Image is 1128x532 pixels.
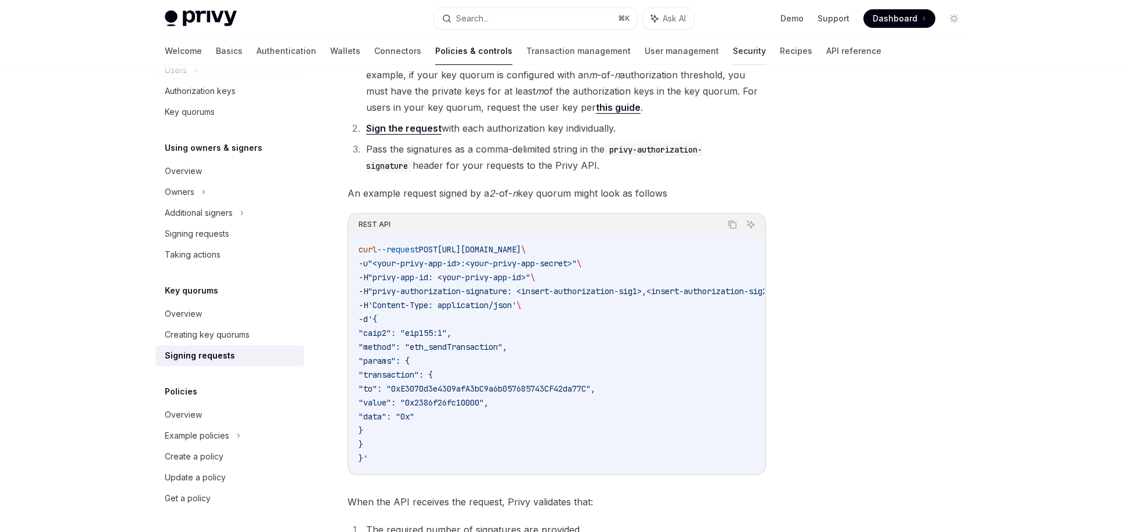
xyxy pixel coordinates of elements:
[359,411,414,422] span: "data": "0x"
[165,105,215,119] div: Key quorums
[359,356,410,366] span: "params": {
[374,37,421,65] a: Connectors
[363,120,766,136] li: with each authorization key individually.
[945,9,963,28] button: Toggle dark mode
[614,69,620,81] em: n
[577,258,581,269] span: \
[733,37,766,65] a: Security
[165,408,202,422] div: Overview
[156,102,304,122] a: Key quorums
[165,248,220,262] div: Taking actions
[780,37,812,65] a: Recipes
[368,258,577,269] span: "<your-privy-app-id>:<your-privy-app-secret>"
[434,8,637,29] button: Search...⌘K
[359,425,363,436] span: }
[873,13,917,24] span: Dashboard
[363,141,766,173] li: Pass the signatures as a comma-delimited string in the header for your requests to the Privy API.
[165,429,229,443] div: Example policies
[359,217,391,232] div: REST API
[165,185,194,199] div: Owners
[516,300,521,310] span: \
[359,286,368,296] span: -H
[156,244,304,265] a: Taking actions
[377,244,419,255] span: --request
[643,8,694,29] button: Ask AI
[165,84,236,98] div: Authorization keys
[530,272,535,283] span: \
[165,284,218,298] h5: Key quorums
[438,244,521,255] span: [URL][DOMAIN_NAME]
[156,81,304,102] a: Authorization keys
[156,324,304,345] a: Creating key quorums
[359,342,507,352] span: "method": "eth_sendTransaction",
[780,13,804,24] a: Demo
[521,244,526,255] span: \
[359,272,368,283] span: -H
[366,122,442,135] a: Sign the request
[725,217,740,232] button: Copy the contents from the code block
[826,37,881,65] a: API reference
[165,227,229,241] div: Signing requests
[165,450,223,464] div: Create a policy
[348,494,766,510] span: When the API receives the request, Privy validates that:
[489,187,495,199] em: 2
[165,491,211,505] div: Get a policy
[359,328,451,338] span: "caip2": "eip155:1",
[165,385,197,399] h5: Policies
[645,37,719,65] a: User management
[435,37,512,65] a: Policies & controls
[359,370,433,380] span: "transaction": {
[359,383,595,394] span: "to": "0xE3070d3e4309afA3bC9a6b057685743CF42da77C",
[165,37,202,65] a: Welcome
[368,300,516,310] span: 'Content-Type: application/json'
[359,453,368,464] span: }'
[256,37,316,65] a: Authentication
[359,397,489,408] span: "value": "0x2386f26fc10000",
[863,9,935,28] a: Dashboard
[165,206,233,220] div: Additional signers
[359,258,368,269] span: -u
[216,37,243,65] a: Basics
[512,187,518,199] em: n
[368,314,377,324] span: '{
[156,223,304,244] a: Signing requests
[618,14,630,23] span: ⌘ K
[156,488,304,509] a: Get a policy
[419,244,438,255] span: POST
[363,50,766,115] li: Collect the private keys for a threshold of authorization keys in the key quorum. For example, if...
[348,185,766,201] span: An example request signed by a -of- key quorum might look as follows
[165,10,237,27] img: light logo
[663,13,686,24] span: Ask AI
[368,272,530,283] span: "privy-app-id: <your-privy-app-id>"
[526,37,631,65] a: Transaction management
[359,244,377,255] span: curl
[165,349,235,363] div: Signing requests
[368,286,776,296] span: "privy-authorization-signature: <insert-authorization-sig1>,<insert-authorization-sig2>"
[818,13,849,24] a: Support
[156,303,304,324] a: Overview
[156,446,304,467] a: Create a policy
[456,12,489,26] div: Search...
[359,300,368,310] span: -H
[165,471,226,484] div: Update a policy
[165,328,250,342] div: Creating key quorums
[156,161,304,182] a: Overview
[743,217,758,232] button: Ask AI
[330,37,360,65] a: Wallets
[359,439,363,450] span: }
[156,345,304,366] a: Signing requests
[589,69,597,81] em: m
[536,85,544,97] em: m
[156,467,304,488] a: Update a policy
[156,404,304,425] a: Overview
[165,307,202,321] div: Overview
[165,164,202,178] div: Overview
[165,141,262,155] h5: Using owners & signers
[596,102,641,114] a: this guide
[359,314,368,324] span: -d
